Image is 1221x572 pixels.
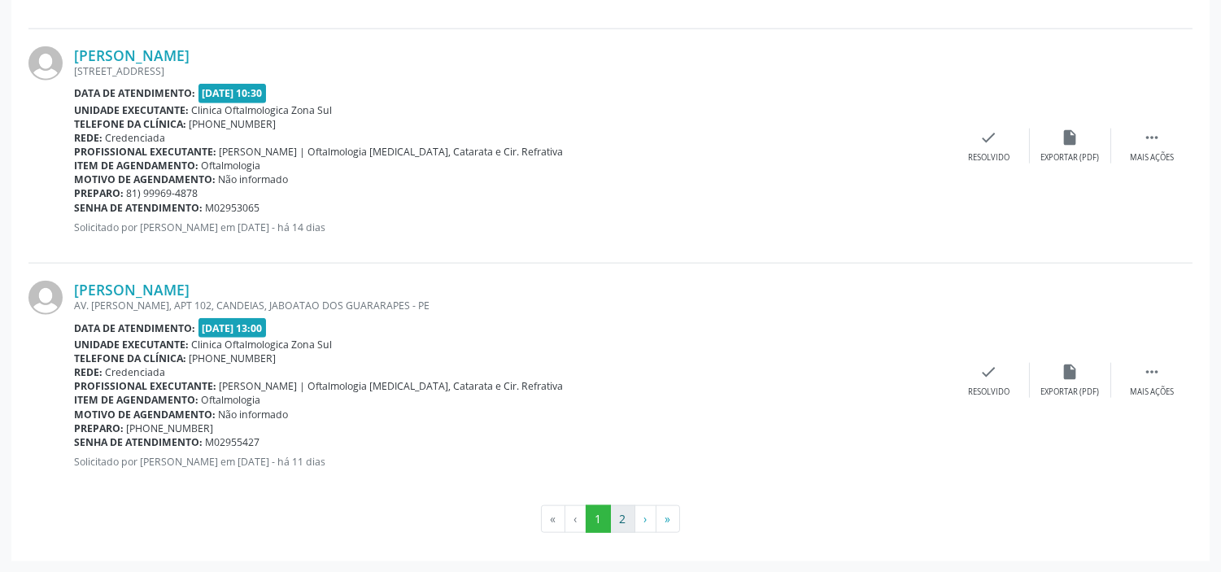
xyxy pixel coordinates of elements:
[74,338,189,351] b: Unidade executante:
[74,455,948,469] p: Solicitado por [PERSON_NAME] em [DATE] - há 11 dias
[74,299,948,312] div: AV. [PERSON_NAME], APT 102, CANDEIAS, JABOATAO DOS GUARARAPES - PE
[1130,152,1174,164] div: Mais ações
[1041,386,1100,398] div: Exportar (PDF)
[190,117,277,131] span: [PHONE_NUMBER]
[198,318,267,337] span: [DATE] 13:00
[74,46,190,64] a: [PERSON_NAME]
[219,408,289,421] span: Não informado
[74,281,190,299] a: [PERSON_NAME]
[980,363,998,381] i: check
[74,131,102,145] b: Rede:
[74,103,189,117] b: Unidade executante:
[74,64,948,78] div: [STREET_ADDRESS]
[74,435,203,449] b: Senha de atendimento:
[106,131,166,145] span: Credenciada
[220,379,564,393] span: [PERSON_NAME] | Oftalmologia [MEDICAL_DATA], Catarata e Cir. Refrativa
[106,365,166,379] span: Credenciada
[74,117,186,131] b: Telefone da clínica:
[74,201,203,215] b: Senha de atendimento:
[28,46,63,81] img: img
[74,86,195,100] b: Data de atendimento:
[586,505,611,533] button: Go to page 1
[1062,129,1079,146] i: insert_drive_file
[656,505,680,533] button: Go to last page
[74,321,195,335] b: Data de atendimento:
[634,505,656,533] button: Go to next page
[206,435,260,449] span: M02955427
[192,338,333,351] span: Clinica Oftalmologica Zona Sul
[1143,363,1161,381] i: 
[192,103,333,117] span: Clinica Oftalmologica Zona Sul
[219,172,289,186] span: Não informado
[74,159,198,172] b: Item de agendamento:
[610,505,635,533] button: Go to page 2
[74,221,948,234] p: Solicitado por [PERSON_NAME] em [DATE] - há 14 dias
[127,186,198,200] span: 81) 99969-4878
[74,408,216,421] b: Motivo de agendamento:
[74,172,216,186] b: Motivo de agendamento:
[206,201,260,215] span: M02953065
[1062,363,1079,381] i: insert_drive_file
[968,152,1010,164] div: Resolvido
[74,379,216,393] b: Profissional executante:
[74,365,102,379] b: Rede:
[1041,152,1100,164] div: Exportar (PDF)
[74,393,198,407] b: Item de agendamento:
[190,351,277,365] span: [PHONE_NUMBER]
[980,129,998,146] i: check
[1143,129,1161,146] i: 
[127,421,214,435] span: [PHONE_NUMBER]
[74,145,216,159] b: Profissional executante:
[202,393,261,407] span: Oftalmologia
[968,386,1010,398] div: Resolvido
[1130,386,1174,398] div: Mais ações
[202,159,261,172] span: Oftalmologia
[28,505,1193,533] ul: Pagination
[74,421,124,435] b: Preparo:
[220,145,564,159] span: [PERSON_NAME] | Oftalmologia [MEDICAL_DATA], Catarata e Cir. Refrativa
[74,186,124,200] b: Preparo:
[28,281,63,315] img: img
[74,351,186,365] b: Telefone da clínica:
[198,84,267,103] span: [DATE] 10:30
